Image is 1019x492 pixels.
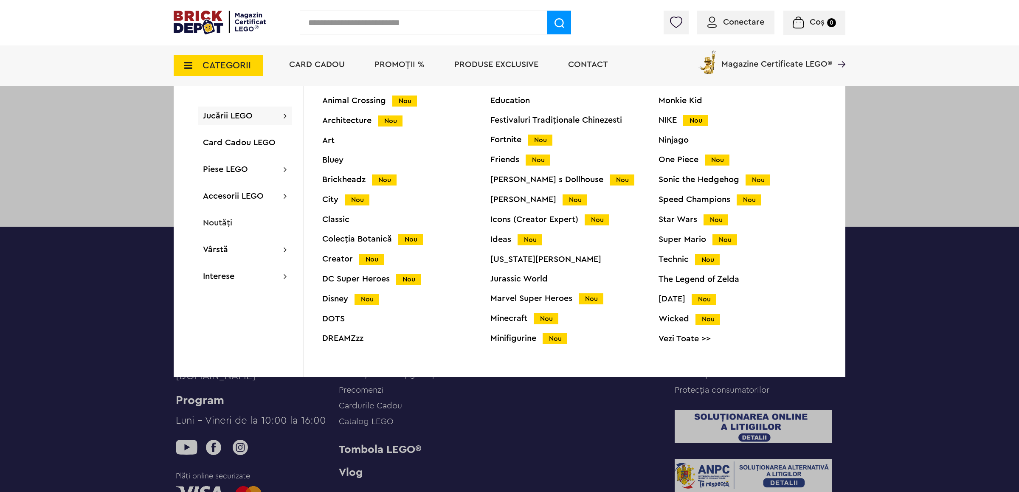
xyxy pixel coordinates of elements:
[454,60,538,69] a: Produse exclusive
[827,18,836,27] small: 0
[289,60,345,69] a: Card Cadou
[810,18,825,26] span: Coș
[832,49,845,57] a: Magazine Certificate LEGO®
[707,18,764,26] a: Conectare
[568,60,608,69] a: Contact
[723,18,764,26] span: Conectare
[721,49,832,68] span: Magazine Certificate LEGO®
[374,60,425,69] a: PROMOȚII %
[203,61,251,70] span: CATEGORII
